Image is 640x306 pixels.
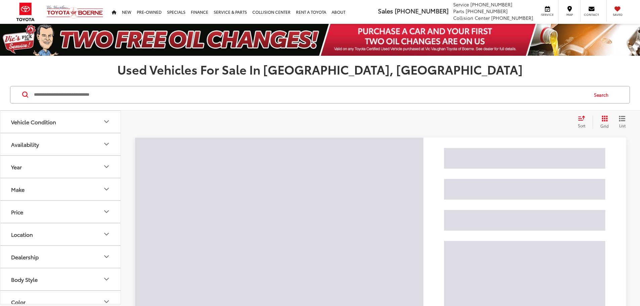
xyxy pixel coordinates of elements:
[470,1,512,8] span: [PHONE_NUMBER]
[102,140,111,148] div: Availability
[11,231,33,237] div: Location
[0,268,121,290] button: Body StyleBody Style
[11,276,38,282] div: Body Style
[0,178,121,200] button: MakeMake
[0,133,121,155] button: AvailabilityAvailability
[453,14,490,21] span: Collision Center
[540,12,555,17] span: Service
[600,123,609,129] span: Grid
[11,119,56,125] div: Vehicle Condition
[11,209,23,215] div: Price
[584,12,599,17] span: Contact
[102,275,111,283] div: Body Style
[102,208,111,216] div: Price
[588,86,618,103] button: Search
[610,12,625,17] span: Saved
[491,14,533,21] span: [PHONE_NUMBER]
[578,123,585,128] span: Sort
[0,111,121,133] button: Vehicle ConditionVehicle Condition
[574,115,593,129] button: Select sort value
[562,12,577,17] span: Map
[453,8,464,14] span: Parts
[11,254,39,260] div: Dealership
[593,115,614,129] button: Grid View
[0,246,121,268] button: DealershipDealership
[102,230,111,238] div: Location
[11,164,22,170] div: Year
[0,201,121,223] button: PricePrice
[11,141,39,147] div: Availability
[453,1,469,8] span: Service
[102,253,111,261] div: Dealership
[102,185,111,193] div: Make
[102,163,111,171] div: Year
[614,115,631,129] button: List View
[378,6,393,15] span: Sales
[102,298,111,306] div: Color
[395,6,449,15] span: [PHONE_NUMBER]
[0,223,121,245] button: LocationLocation
[466,8,508,14] span: [PHONE_NUMBER]
[102,118,111,126] div: Vehicle Condition
[46,5,103,19] img: Vic Vaughan Toyota of Boerne
[11,299,26,305] div: Color
[11,186,25,192] div: Make
[33,87,588,103] input: Search by Make, Model, or Keyword
[619,123,626,128] span: List
[0,156,121,178] button: YearYear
